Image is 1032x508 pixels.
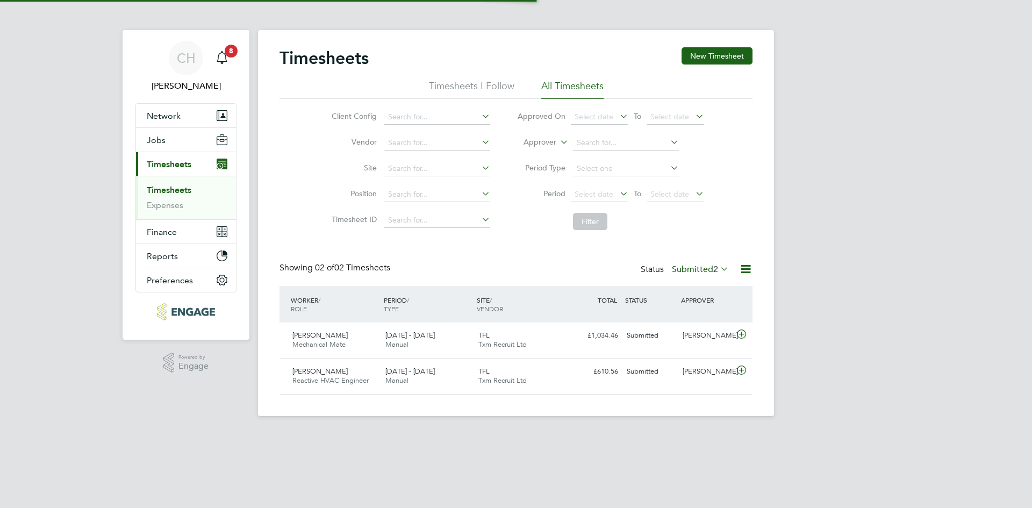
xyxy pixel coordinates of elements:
[672,264,729,275] label: Submitted
[541,80,604,99] li: All Timesheets
[178,362,209,371] span: Engage
[490,296,492,304] span: /
[385,367,435,376] span: [DATE] - [DATE]
[288,290,381,318] div: WORKER
[384,161,490,176] input: Search for...
[650,189,689,199] span: Select date
[279,47,369,69] h2: Timesheets
[291,304,307,313] span: ROLE
[478,340,527,349] span: Txm Recruit Ltd
[575,112,613,121] span: Select date
[315,262,334,273] span: 02 of
[407,296,409,304] span: /
[123,30,249,340] nav: Main navigation
[135,303,236,320] a: Go to home page
[630,109,644,123] span: To
[650,112,689,121] span: Select date
[163,353,209,373] a: Powered byEngage
[157,303,214,320] img: txmrecruit-logo-retina.png
[630,187,644,201] span: To
[225,45,238,58] span: 8
[567,327,622,345] div: £1,034.46
[713,264,718,275] span: 2
[136,104,236,127] button: Network
[622,363,678,381] div: Submitted
[136,176,236,219] div: Timesheets
[474,290,567,318] div: SITE
[567,363,622,381] div: £610.56
[478,376,527,385] span: Txm Recruit Ltd
[328,163,377,173] label: Site
[279,262,392,274] div: Showing
[136,244,236,268] button: Reports
[384,187,490,202] input: Search for...
[318,296,320,304] span: /
[211,41,233,75] a: 8
[147,135,166,145] span: Jobs
[385,331,435,340] span: [DATE] - [DATE]
[292,331,348,340] span: [PERSON_NAME]
[622,290,678,310] div: STATUS
[178,353,209,362] span: Powered by
[508,137,556,148] label: Approver
[517,163,565,173] label: Period Type
[478,331,490,340] span: TFL
[573,135,679,151] input: Search for...
[478,367,490,376] span: TFL
[147,111,181,121] span: Network
[147,185,191,195] a: Timesheets
[147,251,178,261] span: Reports
[328,111,377,121] label: Client Config
[135,41,236,92] a: CH[PERSON_NAME]
[177,51,196,65] span: CH
[292,367,348,376] span: [PERSON_NAME]
[147,200,183,210] a: Expenses
[384,213,490,228] input: Search for...
[328,137,377,147] label: Vendor
[573,213,607,230] button: Filter
[429,80,514,99] li: Timesheets I Follow
[678,327,734,345] div: [PERSON_NAME]
[147,159,191,169] span: Timesheets
[315,262,390,273] span: 02 Timesheets
[328,189,377,198] label: Position
[682,47,752,65] button: New Timesheet
[575,189,613,199] span: Select date
[622,327,678,345] div: Submitted
[517,189,565,198] label: Period
[136,152,236,176] button: Timesheets
[136,268,236,292] button: Preferences
[598,296,617,304] span: TOTAL
[136,128,236,152] button: Jobs
[477,304,503,313] span: VENDOR
[641,262,731,277] div: Status
[135,80,236,92] span: Chloe Harding
[384,110,490,125] input: Search for...
[385,376,408,385] span: Manual
[385,340,408,349] span: Manual
[678,363,734,381] div: [PERSON_NAME]
[517,111,565,121] label: Approved On
[384,135,490,151] input: Search for...
[292,340,346,349] span: Mechanical Mate
[678,290,734,310] div: APPROVER
[136,220,236,244] button: Finance
[147,275,193,285] span: Preferences
[381,290,474,318] div: PERIOD
[384,304,399,313] span: TYPE
[147,227,177,237] span: Finance
[328,214,377,224] label: Timesheet ID
[292,376,369,385] span: Reactive HVAC Engineer
[573,161,679,176] input: Select one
